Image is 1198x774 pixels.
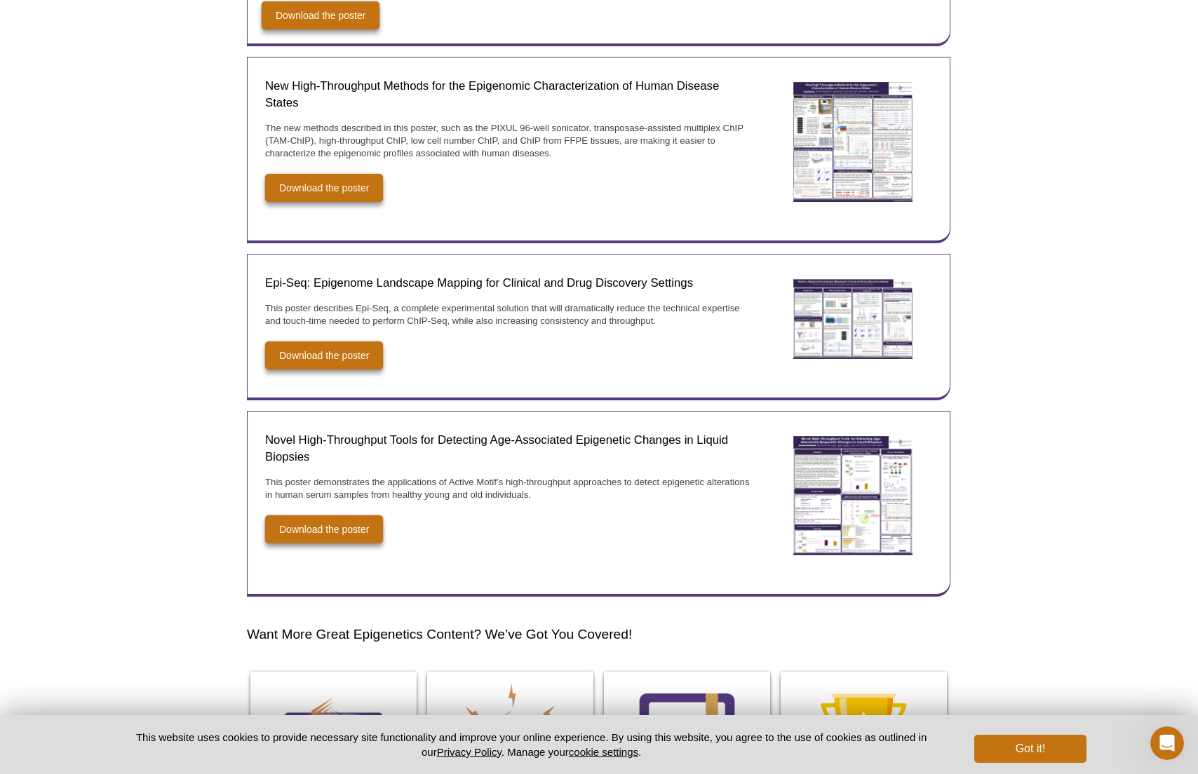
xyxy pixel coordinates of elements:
a: New High-Throughput Epigenomic Methods [783,72,923,216]
button: Got it! [974,735,1086,763]
h2: Novel High-Throughput Tools for Detecting Age-Associated Epigenetic Changes in Liquid Biopsies [265,432,756,466]
a: Privacy Policy [437,746,502,758]
iframe: Intercom live chat [1150,726,1184,760]
img: Epigenetics of Aging [783,426,923,566]
a: Download the poster [265,174,383,202]
h2: Epi-Seq: Epigenome Landscape Mapping for Clinical and Drug Discovery Settings [265,275,756,292]
p: This website uses cookies to provide necessary site functionality and improve your online experie... [112,730,951,759]
a: Epi-Seq: High-Throughput Epigenomic Mapping [783,269,923,374]
p: This poster describes Epi-Seq, a complete experimental solution that will dramatically reduce the... [265,302,756,327]
a: Download the poster [265,341,383,369]
p: This poster demonstrates the applications of Active Motif’s high-throughput approaches to detect ... [265,476,756,501]
img: Epigenetics and Disease [783,72,923,212]
a: Epigenetics of Aging [783,426,923,569]
h2: Want More Great Epigenetics Content? We’ve Got You Covered! [247,625,951,644]
a: Download the poster [265,515,383,543]
a: Download the poster [262,1,379,29]
p: The new methods described in this poster, such as the PIXUL 96-well sonicator, transposase-assist... [265,122,756,160]
h2: New High-Throughput Methods for the Epigenomic Characterization of Human Disease States [265,78,756,111]
button: cookie settings [569,746,638,758]
img: Epigenetics and Drug Discovery [783,269,923,370]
